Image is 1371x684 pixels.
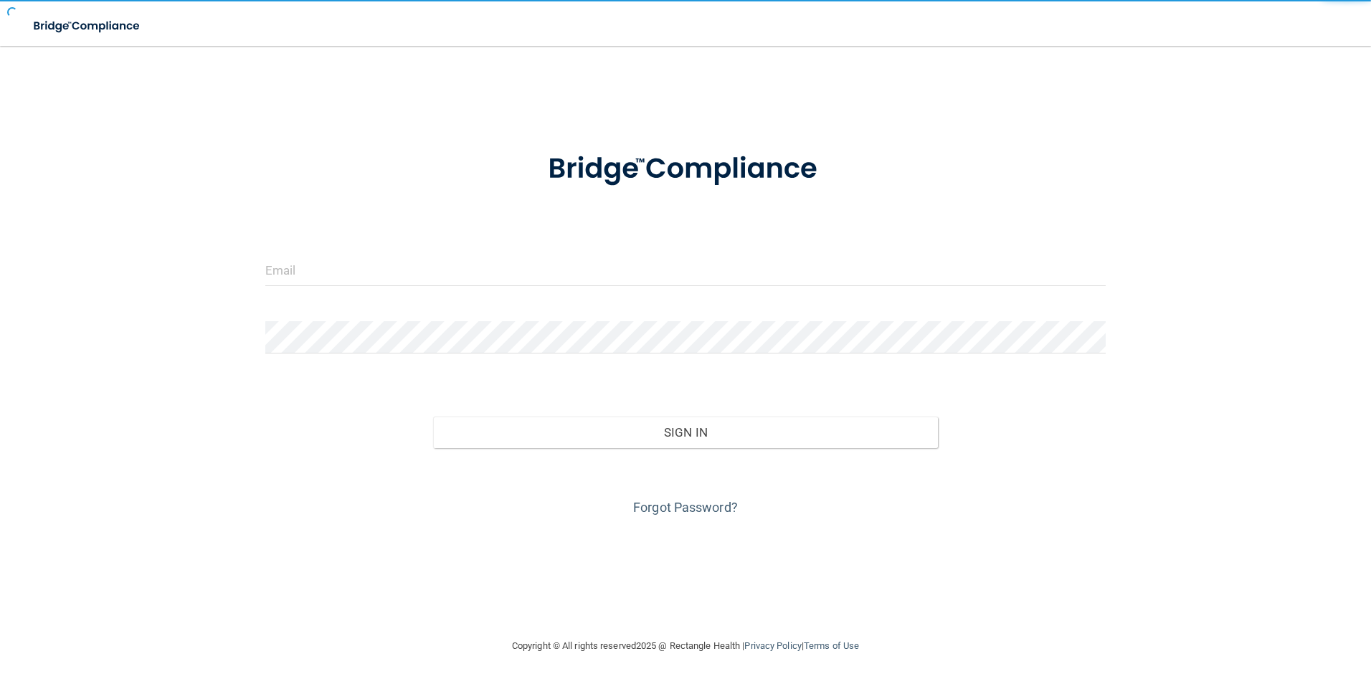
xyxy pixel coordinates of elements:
div: Copyright © All rights reserved 2025 @ Rectangle Health | | [424,623,947,669]
input: Email [265,254,1106,286]
a: Privacy Policy [744,640,801,651]
img: bridge_compliance_login_screen.278c3ca4.svg [518,132,853,206]
a: Forgot Password? [633,500,738,515]
a: Terms of Use [804,640,859,651]
img: bridge_compliance_login_screen.278c3ca4.svg [22,11,153,41]
button: Sign In [433,417,938,448]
